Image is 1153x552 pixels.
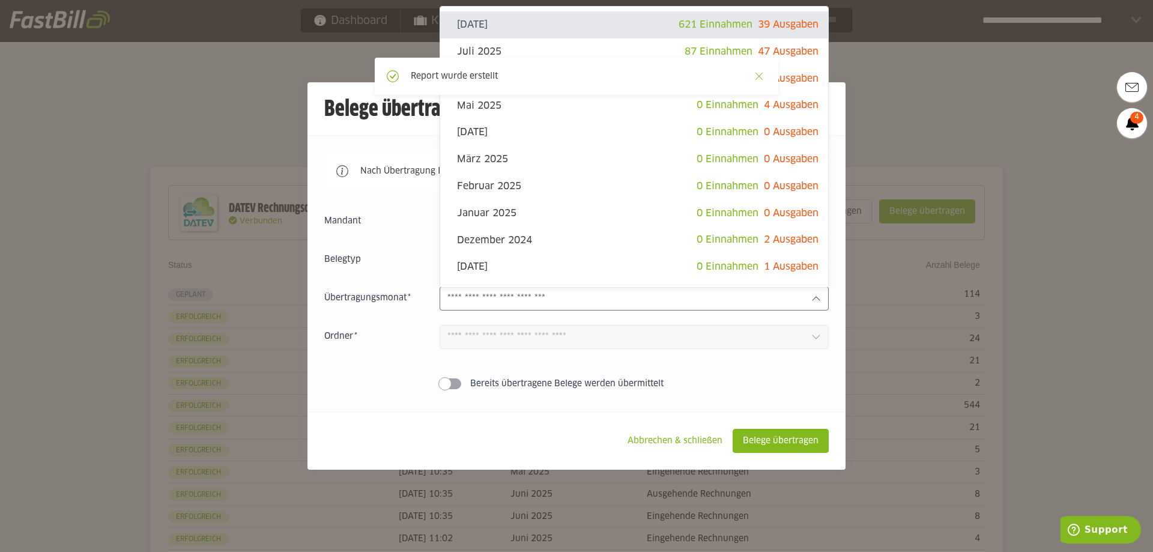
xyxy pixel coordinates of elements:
span: 0 Einnahmen [697,127,758,137]
span: 0 Ausgaben [764,181,819,191]
span: 0 Einnahmen [697,100,758,110]
sl-option: [DATE] [440,253,828,281]
iframe: Öffnet ein Widget, in dem Sie weitere Informationen finden [1061,516,1141,546]
span: 2 Ausgaben [764,235,819,244]
span: 4 [1130,112,1143,124]
a: 4 [1117,108,1147,138]
sl-option: Juli 2025 [440,38,828,65]
sl-option: [DATE] [440,119,828,146]
span: 87 Einnahmen [685,47,752,56]
span: 1 Ausgaben [764,262,819,271]
span: 0 Einnahmen [697,262,758,271]
span: 0 Ausgaben [764,127,819,137]
span: 0 Einnahmen [697,235,758,244]
span: 0 Ausgaben [764,154,819,164]
sl-option: Februar 2025 [440,173,828,200]
span: 0 Einnahmen [697,154,758,164]
sl-option: März 2025 [440,146,828,173]
sl-button: Abbrechen & schließen [617,429,733,453]
span: 0 Einnahmen [697,181,758,191]
sl-option: Dezember 2024 [440,226,828,253]
sl-switch: Bereits übertragene Belege werden übermittelt [324,378,829,390]
sl-option: [DATE] [440,11,828,38]
span: 47 Ausgaben [758,47,819,56]
sl-option: Januar 2025 [440,200,828,227]
span: 4 Ausgaben [764,100,819,110]
span: 39 Ausgaben [758,20,819,29]
sl-option: Oktober 2024 [440,281,828,308]
span: 621 Einnahmen [679,20,752,29]
span: 0 Einnahmen [697,208,758,218]
span: 0 Ausgaben [764,208,819,218]
sl-option: Mai 2025 [440,92,828,119]
sl-button: Belege übertragen [733,429,829,453]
